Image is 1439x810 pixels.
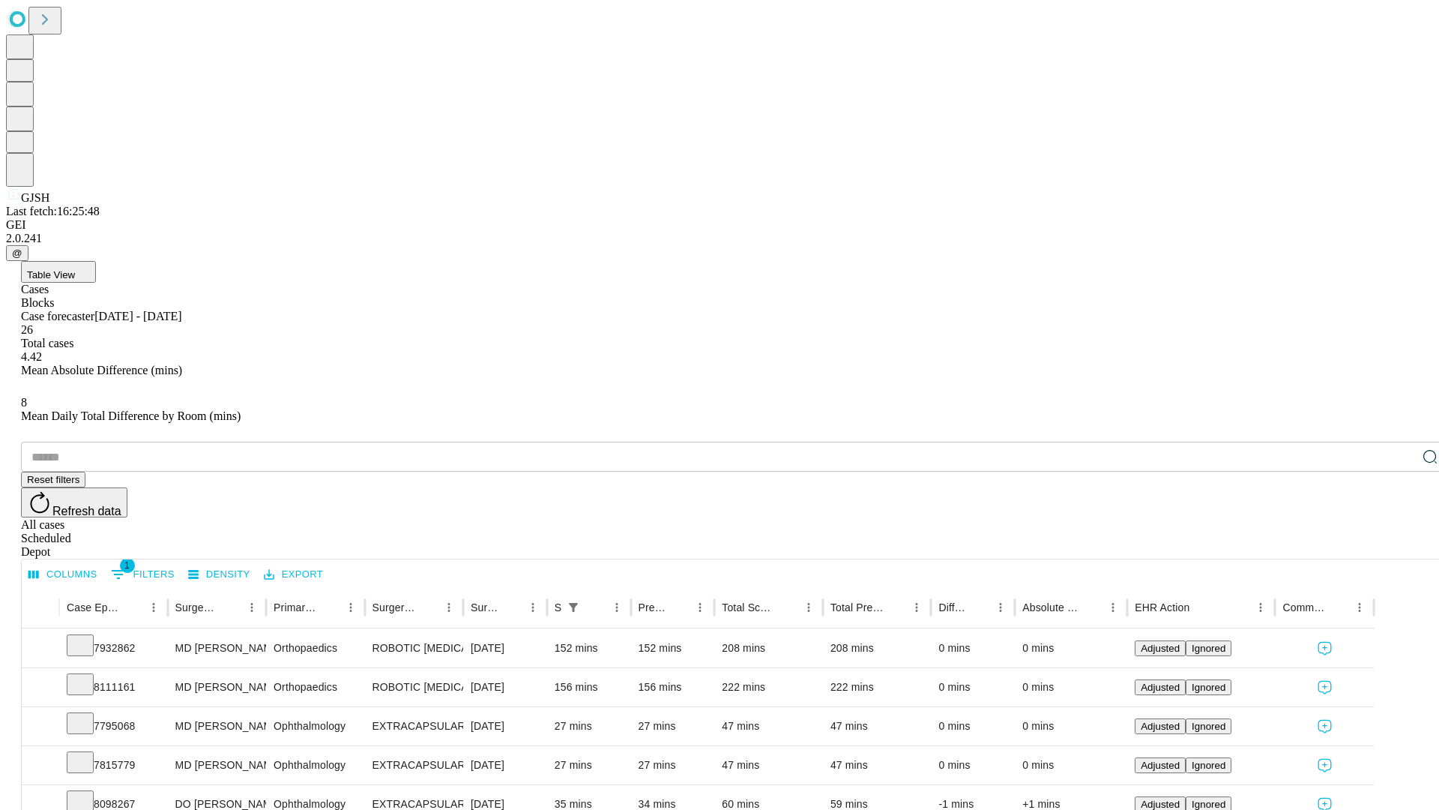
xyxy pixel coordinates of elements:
[319,597,340,618] button: Sort
[1192,721,1225,732] span: Ignored
[417,597,438,618] button: Sort
[175,601,219,613] div: Surgeon Name
[1141,643,1180,654] span: Adjusted
[1141,682,1180,693] span: Adjusted
[690,597,711,618] button: Menu
[274,746,357,784] div: Ophthalmology
[29,753,52,779] button: Expand
[21,261,96,283] button: Table View
[67,746,160,784] div: 7815779
[1192,643,1225,654] span: Ignored
[1135,640,1186,656] button: Adjusted
[722,629,815,667] div: 208 mins
[830,707,924,745] div: 47 mins
[241,597,262,618] button: Menu
[722,707,815,745] div: 47 mins
[555,601,561,613] div: Scheduled In Room Duration
[1141,760,1180,771] span: Adjusted
[1328,597,1349,618] button: Sort
[639,668,708,706] div: 156 mins
[639,629,708,667] div: 152 mins
[274,601,317,613] div: Primary Service
[722,601,776,613] div: Total Scheduled Duration
[1186,640,1231,656] button: Ignored
[1192,760,1225,771] span: Ignored
[1135,601,1189,613] div: EHR Action
[372,746,456,784] div: EXTRACAPSULAR CATARACT REMOVAL WITH [MEDICAL_DATA]
[107,562,178,586] button: Show filters
[6,245,28,261] button: @
[830,668,924,706] div: 222 mins
[969,597,990,618] button: Sort
[27,474,79,485] span: Reset filters
[25,563,101,586] button: Select columns
[1192,799,1225,810] span: Ignored
[585,597,606,618] button: Sort
[1022,629,1120,667] div: 0 mins
[6,232,1433,245] div: 2.0.241
[906,597,927,618] button: Menu
[372,707,456,745] div: EXTRACAPSULAR CATARACT REMOVAL WITH [MEDICAL_DATA]
[563,597,584,618] div: 1 active filter
[260,563,327,586] button: Export
[798,597,819,618] button: Menu
[372,629,456,667] div: ROBOTIC [MEDICAL_DATA] KNEE TOTAL
[830,746,924,784] div: 47 mins
[1022,601,1080,613] div: Absolute Difference
[471,601,500,613] div: Surgery Date
[669,597,690,618] button: Sort
[1022,746,1120,784] div: 0 mins
[1022,707,1120,745] div: 0 mins
[639,746,708,784] div: 27 mins
[184,563,254,586] button: Density
[1186,757,1231,773] button: Ignored
[220,597,241,618] button: Sort
[606,597,627,618] button: Menu
[555,668,624,706] div: 156 mins
[938,707,1007,745] div: 0 mins
[1192,682,1225,693] span: Ignored
[639,601,668,613] div: Predicted In Room Duration
[67,668,160,706] div: 8111161
[52,505,121,517] span: Refresh data
[1349,597,1370,618] button: Menu
[21,472,85,487] button: Reset filters
[522,597,543,618] button: Menu
[274,707,357,745] div: Ophthalmology
[372,601,416,613] div: Surgery Name
[1135,757,1186,773] button: Adjusted
[722,746,815,784] div: 47 mins
[21,350,42,363] span: 4.42
[938,601,968,613] div: Difference
[122,597,143,618] button: Sort
[830,601,884,613] div: Total Predicted Duration
[1081,597,1102,618] button: Sort
[21,409,241,422] span: Mean Daily Total Difference by Room (mins)
[29,714,52,740] button: Expand
[67,629,160,667] div: 7932862
[990,597,1011,618] button: Menu
[175,707,259,745] div: MD [PERSON_NAME]
[1135,679,1186,695] button: Adjusted
[372,668,456,706] div: ROBOTIC [MEDICAL_DATA] KNEE TOTAL
[938,629,1007,667] div: 0 mins
[175,629,259,667] div: MD [PERSON_NAME] [PERSON_NAME] Md
[29,636,52,662] button: Expand
[94,310,181,322] span: [DATE] - [DATE]
[1141,799,1180,810] span: Adjusted
[722,668,815,706] div: 222 mins
[120,558,135,573] span: 1
[471,707,540,745] div: [DATE]
[938,746,1007,784] div: 0 mins
[175,746,259,784] div: MD [PERSON_NAME]
[501,597,522,618] button: Sort
[555,629,624,667] div: 152 mins
[1282,601,1326,613] div: Comments
[563,597,584,618] button: Show filters
[12,247,22,259] span: @
[143,597,164,618] button: Menu
[1186,679,1231,695] button: Ignored
[274,629,357,667] div: Orthopaedics
[1191,597,1212,618] button: Sort
[555,707,624,745] div: 27 mins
